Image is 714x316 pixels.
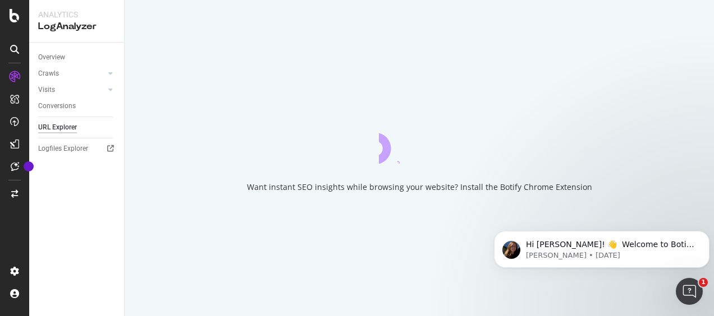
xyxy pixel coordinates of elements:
div: animation [379,123,460,164]
p: Message from Laura, sent 1w ago [36,43,206,53]
div: URL Explorer [38,122,77,133]
a: Logfiles Explorer [38,143,116,155]
a: Conversions [38,100,116,112]
div: Tooltip anchor [24,161,34,171]
div: Conversions [38,100,76,112]
iframe: Intercom notifications message [489,207,714,286]
a: Crawls [38,68,105,80]
div: LogAnalyzer [38,20,115,33]
a: Overview [38,52,116,63]
div: Want instant SEO insights while browsing your website? Install the Botify Chrome Extension [247,182,592,193]
div: Crawls [38,68,59,80]
a: URL Explorer [38,122,116,133]
div: Overview [38,52,65,63]
div: Analytics [38,9,115,20]
iframe: Intercom live chat [676,278,703,305]
div: Logfiles Explorer [38,143,88,155]
span: 1 [699,278,708,287]
div: Visits [38,84,55,96]
span: Hi [PERSON_NAME]! 👋 Welcome to Botify chat support! Have a question? Reply to this message and ou... [36,32,205,86]
a: Visits [38,84,105,96]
